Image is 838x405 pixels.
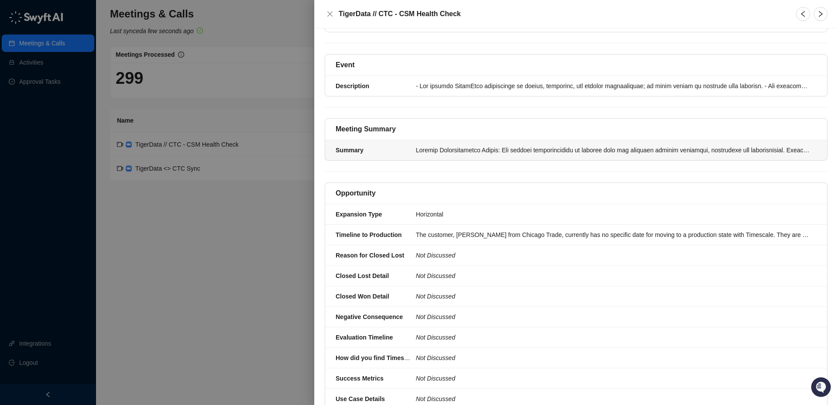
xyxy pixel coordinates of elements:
[5,119,36,134] a: 📚Docs
[9,35,159,49] p: Welcome 👋
[336,231,402,238] strong: Timeline to Production
[416,230,811,240] div: The customer, [PERSON_NAME] from Chicago Trade, currently has no specific date for moving to a pr...
[336,252,404,259] strong: Reason for Closed Lost
[416,293,455,300] i: Not Discussed
[39,123,46,130] div: 📶
[416,272,455,279] i: Not Discussed
[17,122,32,131] span: Docs
[36,119,71,134] a: 📶Status
[62,143,106,150] a: Powered byPylon
[336,147,364,154] strong: Summary
[416,375,455,382] i: Not Discussed
[9,79,24,95] img: 5124521997842_fc6d7dfcefe973c2e489_88.png
[336,188,376,199] h5: Opportunity
[30,88,114,95] div: We're offline, we'll be back soon
[416,81,811,91] div: - Lor ipsumdo SitamEtco adipiscinge se doeius, temporinc, utl etdolor magnaaliquae; ad minim veni...
[339,9,786,19] h5: TigerData // CTC - CSM Health Check
[336,334,393,341] strong: Evaluation Timeline
[416,395,455,402] i: Not Discussed
[325,9,335,19] button: Close
[416,209,811,219] div: Horizontal
[30,79,143,88] div: Start new chat
[148,82,159,92] button: Start new chat
[800,10,807,17] span: left
[87,144,106,150] span: Pylon
[48,122,67,131] span: Status
[416,334,455,341] i: Not Discussed
[336,124,396,134] h5: Meeting Summary
[9,123,16,130] div: 📚
[336,272,389,279] strong: Closed Lost Detail
[9,49,159,63] h2: How can we help?
[416,252,455,259] i: Not Discussed
[336,211,382,218] strong: Expansion Type
[416,354,455,361] i: Not Discussed
[416,145,811,155] div: Loremip Dolorsitametco Adipis: Eli seddoei temporincididu ut laboree dolo mag aliquaen adminim ve...
[336,313,403,320] strong: Negative Consequence
[336,354,420,361] strong: How did you find Timescale?
[326,10,333,17] span: close
[336,60,355,70] h5: Event
[9,9,26,26] img: Swyft AI
[336,395,385,402] strong: Use Case Details
[336,293,389,300] strong: Closed Won Detail
[336,375,384,382] strong: Success Metrics
[416,313,455,320] i: Not Discussed
[817,10,824,17] span: right
[810,376,834,400] iframe: Open customer support
[336,82,369,89] strong: Description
